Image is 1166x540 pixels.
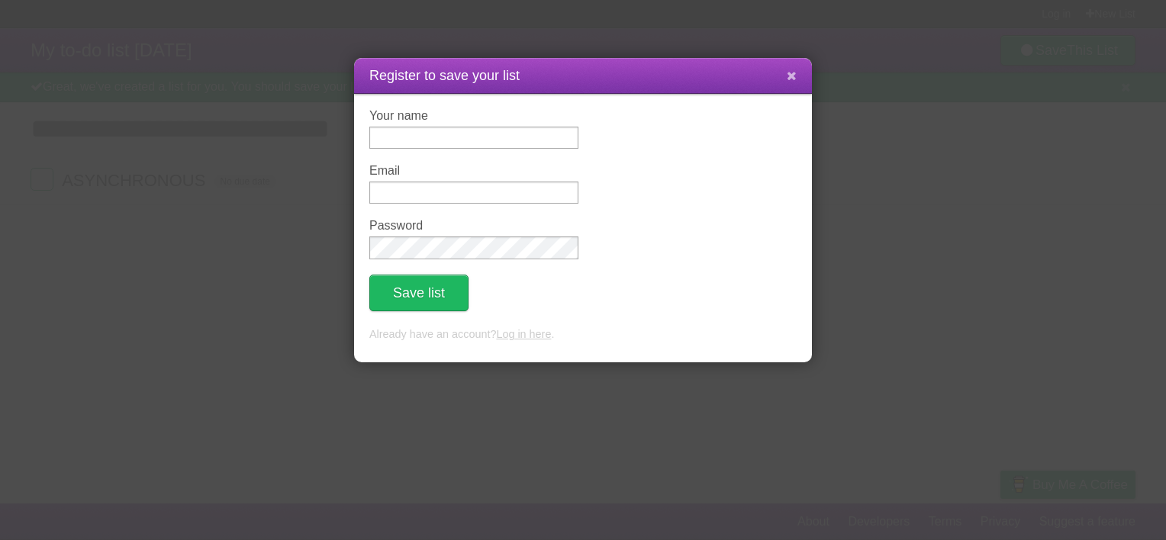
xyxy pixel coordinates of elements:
[369,326,797,343] p: Already have an account? .
[369,164,578,178] label: Email
[369,109,578,123] label: Your name
[369,275,469,311] button: Save list
[369,66,797,86] h1: Register to save your list
[369,219,578,233] label: Password
[496,328,551,340] a: Log in here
